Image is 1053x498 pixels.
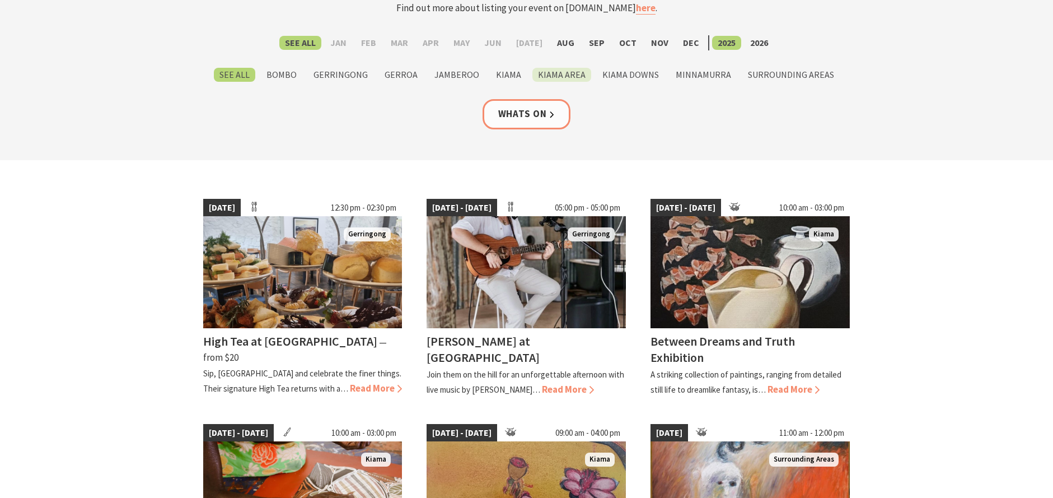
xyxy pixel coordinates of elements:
span: [DATE] [650,424,688,442]
label: Bombo [261,68,302,82]
span: Gerringong [568,227,615,241]
span: 12:30 pm - 02:30 pm [325,199,402,217]
span: Read More [350,382,402,394]
span: [DATE] - [DATE] [203,424,274,442]
label: [DATE] [511,36,548,50]
h4: High Tea at [GEOGRAPHIC_DATA] [203,333,377,349]
span: [DATE] - [DATE] [427,199,497,217]
label: 2026 [745,36,774,50]
span: Gerringong [344,227,391,241]
p: A striking collection of paintings, ranging from detailed still life to dreamlike fantasy, is… [650,369,841,395]
p: Find out more about listing your event on [DOMAIN_NAME] . [307,1,746,16]
a: [DATE] 12:30 pm - 02:30 pm High Tea Gerringong High Tea at [GEOGRAPHIC_DATA] ⁠— from $20 Sip, [GE... [203,199,403,397]
label: See All [214,68,255,82]
span: 11:00 am - 12:00 pm [774,424,850,442]
label: 2025 [712,36,741,50]
span: Surrounding Areas [769,453,839,467]
a: [DATE] - [DATE] 10:00 am - 03:00 pm Kiama Between Dreams and Truth Exhibition A striking collecti... [650,199,850,397]
label: See All [279,36,321,50]
span: Kiama [361,453,391,467]
span: 10:00 am - 03:00 pm [326,424,402,442]
span: Kiama [809,227,839,241]
label: Gerroa [379,68,423,82]
span: Read More [542,383,594,395]
img: High Tea [203,216,403,328]
label: Feb [355,36,382,50]
label: Oct [614,36,642,50]
label: Nov [645,36,674,50]
a: Whats On [483,99,571,129]
label: Kiama Downs [597,68,664,82]
a: here [636,2,656,15]
label: Surrounding Areas [742,68,840,82]
span: [DATE] - [DATE] [427,424,497,442]
p: Join them on the hill for an unforgettable afternoon with live music by [PERSON_NAME]… [427,369,624,395]
h4: [PERSON_NAME] at [GEOGRAPHIC_DATA] [427,333,540,365]
h4: Between Dreams and Truth Exhibition [650,333,795,365]
span: 05:00 pm - 05:00 pm [549,199,626,217]
label: May [448,36,475,50]
span: Kiama [585,453,615,467]
label: Gerringong [308,68,373,82]
label: Kiama [490,68,527,82]
label: Apr [417,36,444,50]
label: Aug [551,36,580,50]
span: Read More [767,383,820,395]
span: [DATE] - [DATE] [650,199,721,217]
label: Sep [583,36,610,50]
span: 10:00 am - 03:00 pm [774,199,850,217]
label: Jamberoo [429,68,485,82]
label: Minnamurra [670,68,737,82]
label: Jan [325,36,352,50]
span: [DATE] [203,199,241,217]
img: Tayvin Martins [427,216,626,328]
label: Dec [677,36,705,50]
label: Mar [385,36,414,50]
a: [DATE] - [DATE] 05:00 pm - 05:00 pm Tayvin Martins Gerringong [PERSON_NAME] at [GEOGRAPHIC_DATA] ... [427,199,626,397]
label: Kiama Area [532,68,591,82]
span: 09:00 am - 04:00 pm [550,424,626,442]
p: Sip, [GEOGRAPHIC_DATA] and celebrate the finer things. Their signature High Tea returns with a… [203,368,401,394]
label: Jun [479,36,507,50]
